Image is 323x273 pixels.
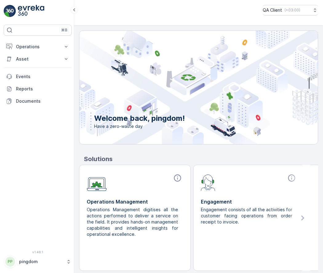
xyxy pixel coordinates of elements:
span: Have a zero-waste day [94,123,185,129]
a: Events [4,70,72,83]
p: ⌘B [61,28,67,33]
button: PPpingdom [4,255,72,268]
p: Operations Management [87,198,183,205]
button: Operations [4,41,72,53]
p: Asset [16,56,59,62]
p: Solutions [84,154,318,164]
span: v 1.48.1 [4,250,72,254]
img: logo [4,5,16,17]
img: module-icon [201,174,215,191]
a: Documents [4,95,72,107]
img: logo_light-DOdMpM7g.png [18,5,44,17]
p: Documents [16,98,69,104]
p: QA Client [263,7,282,13]
a: Reports [4,83,72,95]
p: Reports [16,86,69,92]
div: PP [5,257,15,267]
button: QA Client(+03:00) [263,5,318,15]
p: Operations Management digitises all the actions performed to deliver a service on the field. It p... [87,207,178,237]
img: city illustration [52,31,318,144]
p: Engagement [201,198,297,205]
p: Events [16,73,69,80]
p: pingdom [19,259,63,265]
button: Asset [4,53,72,65]
p: Operations [16,44,59,50]
p: Welcome back, pingdom! [94,113,185,123]
p: Engagement consists of all the activities for customer facing operations from order receipt to in... [201,207,292,225]
p: ( +03:00 ) [285,8,300,13]
img: module-icon [87,174,107,191]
